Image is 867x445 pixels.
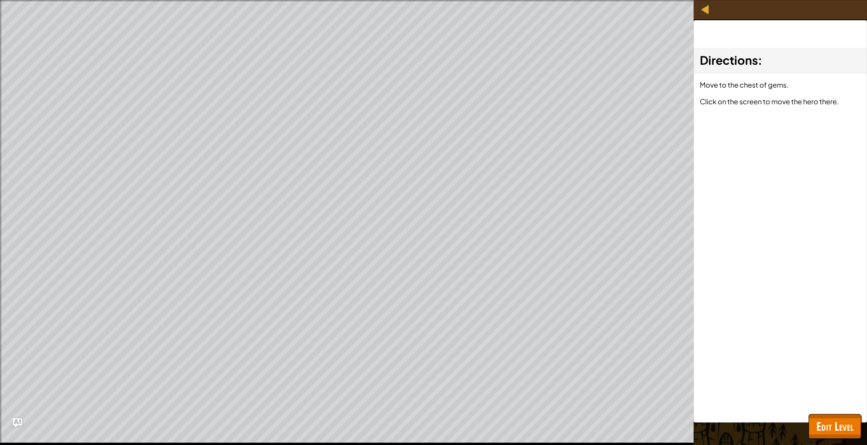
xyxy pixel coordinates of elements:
[700,52,861,69] h3: :
[816,418,853,434] span: Edit Level
[809,414,861,439] button: Edit Level
[700,96,861,107] p: Click on the screen to move the hero there.
[700,79,861,90] p: Move to the chest of gems.
[700,53,758,67] span: Directions
[13,418,22,428] button: Ask AI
